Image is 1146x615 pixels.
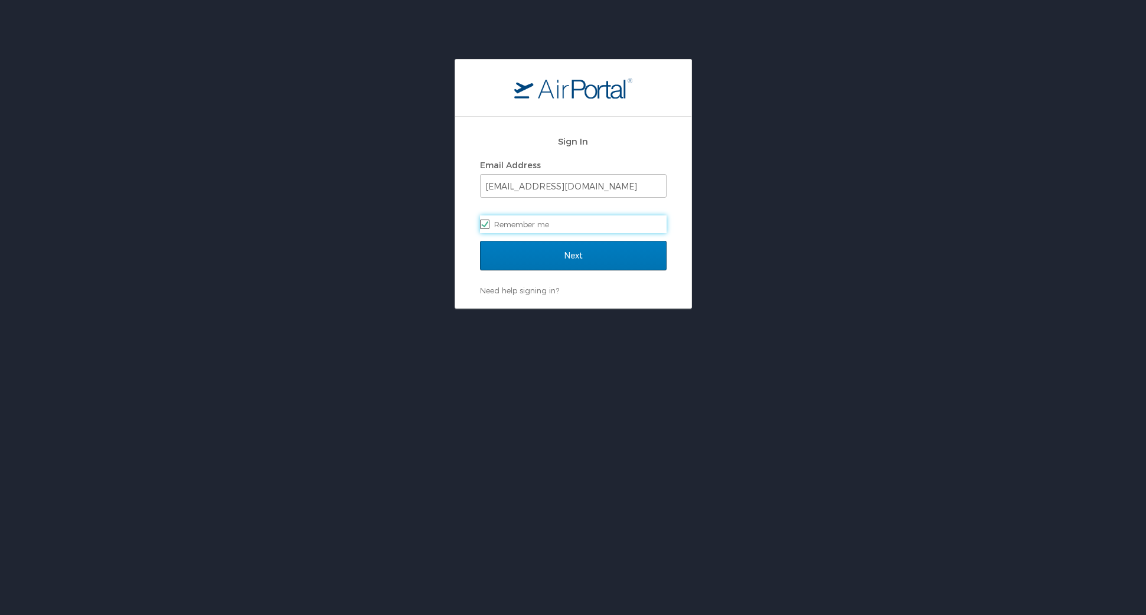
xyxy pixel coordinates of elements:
input: Next [480,241,667,270]
label: Email Address [480,160,541,170]
h2: Sign In [480,135,667,148]
a: Need help signing in? [480,286,559,295]
img: logo [514,77,632,99]
label: Remember me [480,215,667,233]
